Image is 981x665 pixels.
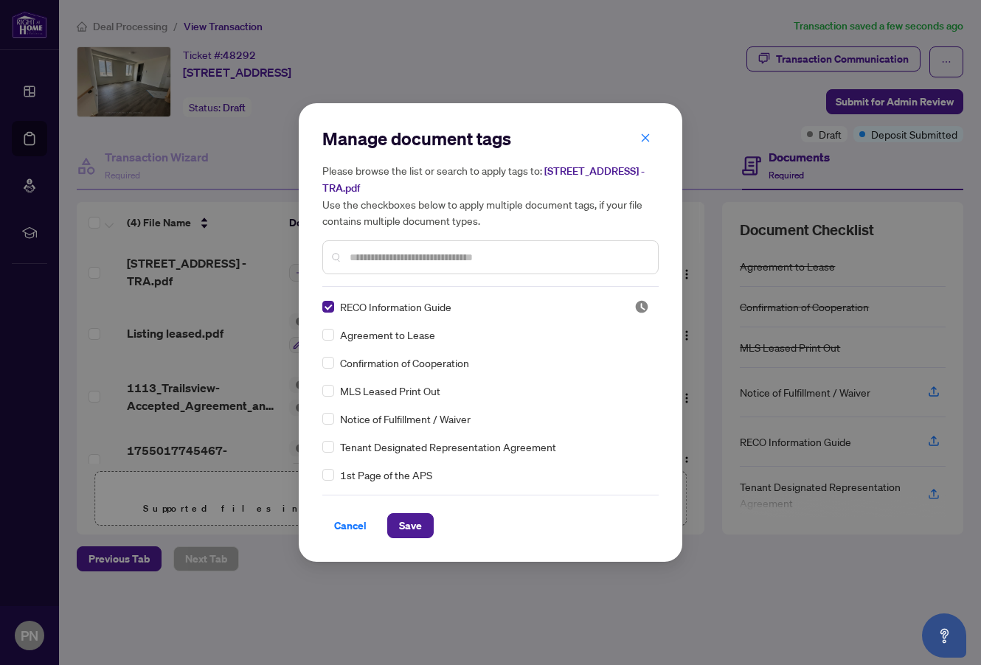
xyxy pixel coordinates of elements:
h2: Manage document tags [322,127,659,150]
span: Pending Review [634,299,649,314]
button: Save [387,513,434,538]
img: status [634,299,649,314]
span: Confirmation of Cooperation [340,355,469,371]
button: Cancel [322,513,378,538]
span: Notice of Fulfillment / Waiver [340,411,471,427]
button: Open asap [922,613,966,658]
h5: Please browse the list or search to apply tags to: Use the checkboxes below to apply multiple doc... [322,162,659,229]
span: RECO Information Guide [340,299,451,315]
span: Tenant Designated Representation Agreement [340,439,556,455]
span: 1st Page of the APS [340,467,432,483]
span: Cancel [334,514,367,537]
span: MLS Leased Print Out [340,383,440,399]
span: Agreement to Lease [340,327,435,343]
span: close [640,133,651,143]
span: Save [399,514,422,537]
